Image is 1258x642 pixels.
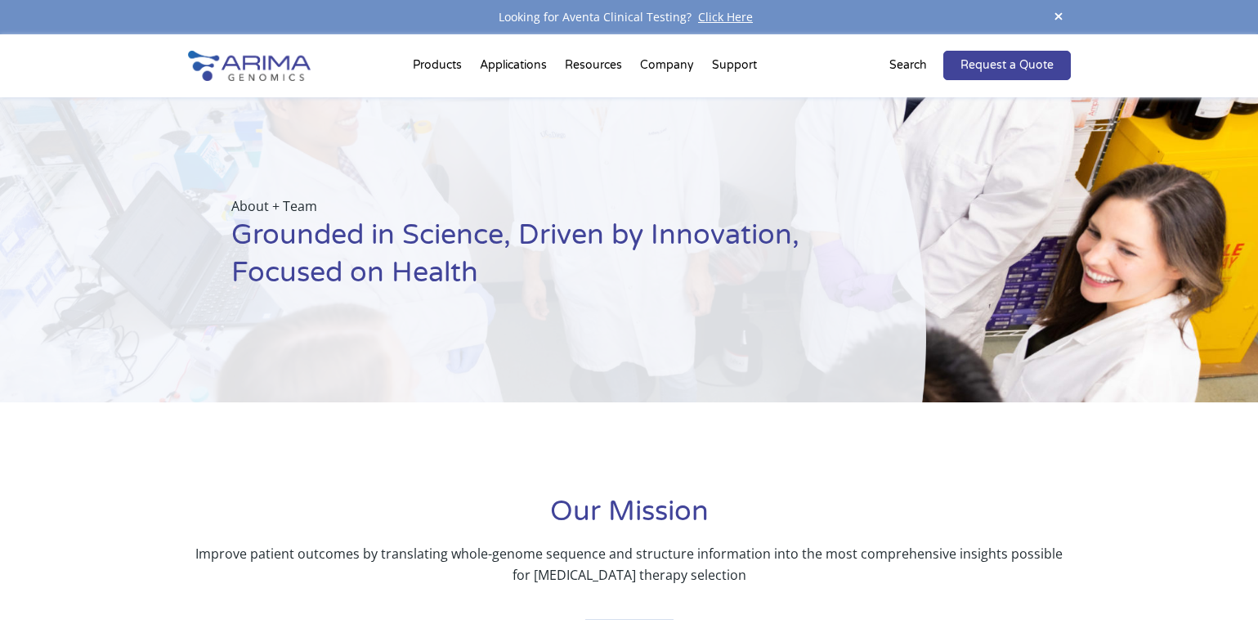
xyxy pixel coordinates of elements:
a: Click Here [692,9,759,25]
div: Looking for Aventa Clinical Testing? [188,7,1071,28]
p: About + Team [231,195,844,217]
h1: Grounded in Science, Driven by Innovation, Focused on Health [231,217,844,304]
p: Search [889,55,927,76]
h1: Our Mission [188,493,1071,543]
a: Request a Quote [943,51,1071,80]
p: Improve patient outcomes by translating whole-genome sequence and structure information into the ... [188,543,1071,586]
img: Arima-Genomics-logo [188,51,311,81]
